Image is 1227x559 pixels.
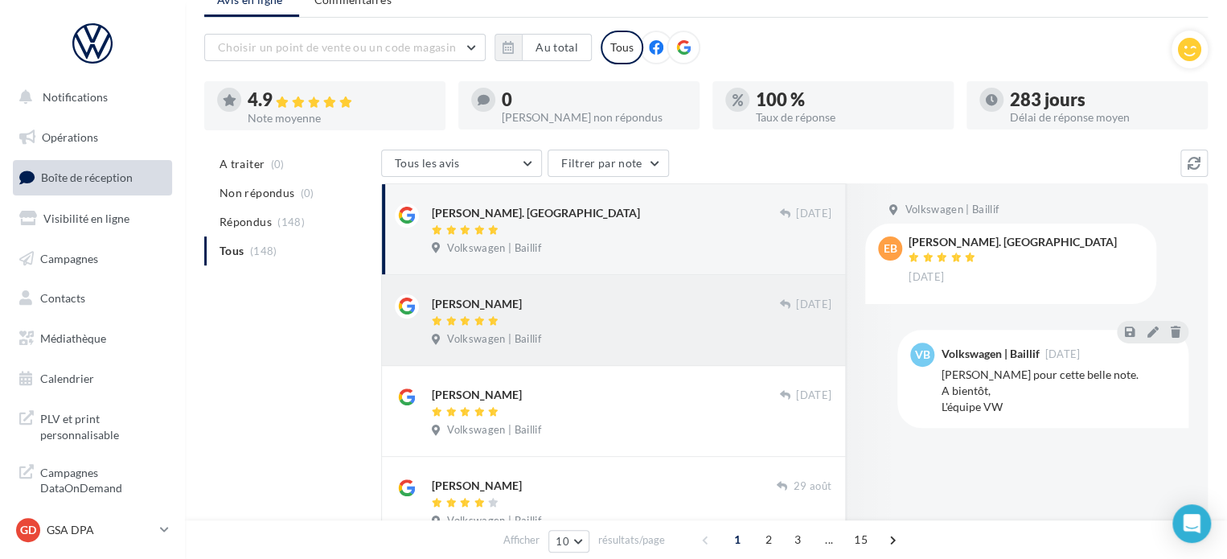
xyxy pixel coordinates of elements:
span: Visibilité en ligne [43,212,129,225]
span: [DATE] [796,388,831,403]
a: Opérations [10,121,175,154]
span: [DATE] [1044,349,1080,360]
a: Campagnes DataOnDemand [10,455,175,503]
div: [PERSON_NAME]. [GEOGRAPHIC_DATA] [432,205,640,221]
button: Au total [494,34,592,61]
span: GD [20,522,36,538]
span: Contacts [40,291,85,305]
span: 2 [756,527,782,553]
div: Volkswagen | Baillif [941,348,1039,360]
span: VB [915,347,930,363]
span: [DATE] [909,270,944,285]
span: 15 [847,527,874,553]
span: Médiathèque [40,331,106,345]
button: Choisir un point de vente ou un code magasin [204,34,486,61]
div: [PERSON_NAME] [432,478,522,494]
a: PLV et print personnalisable [10,401,175,449]
a: Campagnes [10,242,175,276]
span: A traiter [220,156,265,172]
span: 10 [556,535,569,548]
button: Notifications [10,80,169,114]
span: résultats/page [598,532,665,548]
div: [PERSON_NAME] [432,387,522,403]
span: 3 [785,527,810,553]
div: Taux de réponse [756,112,941,123]
span: Campagnes DataOnDemand [40,462,166,496]
span: Volkswagen | Baillif [447,241,541,256]
span: [DATE] [796,207,831,221]
p: GSA DPA [47,522,154,538]
span: Choisir un point de vente ou un code magasin [218,40,456,54]
div: Tous [601,31,643,64]
div: Open Intercom Messenger [1172,504,1211,543]
button: Au total [522,34,592,61]
a: Médiathèque [10,322,175,356]
div: 283 jours [1010,91,1195,109]
button: 10 [548,530,589,553]
div: 100 % [756,91,941,109]
div: [PERSON_NAME] non répondus [502,112,687,123]
span: 1 [724,527,750,553]
div: Note moyenne [248,113,433,124]
span: Répondus [220,214,272,230]
span: (0) [301,187,314,199]
span: Volkswagen | Baillif [447,514,541,528]
span: Afficher [503,532,540,548]
span: Non répondus [220,185,294,201]
span: Volkswagen | Baillif [905,203,999,217]
span: Notifications [43,90,108,104]
button: Tous les avis [381,150,542,177]
div: 4.9 [248,91,433,109]
a: Boîte de réception [10,160,175,195]
a: Visibilité en ligne [10,202,175,236]
a: Calendrier [10,362,175,396]
span: Campagnes [40,251,98,265]
div: [PERSON_NAME] pour cette belle note. A bientôt, L'équipe VW [941,367,1176,415]
button: Filtrer par note [548,150,669,177]
span: [DATE] [796,298,831,312]
div: 0 [502,91,687,109]
span: EB [884,240,897,257]
a: Contacts [10,282,175,315]
a: GD GSA DPA [13,515,172,545]
span: 29 août [794,479,831,494]
span: Opérations [42,130,98,144]
span: ... [816,527,842,553]
span: PLV et print personnalisable [40,408,166,442]
span: Boîte de réception [41,171,133,184]
span: (0) [271,158,285,171]
span: Tous les avis [395,156,460,170]
span: Volkswagen | Baillif [447,423,541,438]
div: [PERSON_NAME] [432,296,522,312]
span: Calendrier [40,372,94,385]
span: Volkswagen | Baillif [447,332,541,347]
div: [PERSON_NAME]. [GEOGRAPHIC_DATA] [909,236,1117,248]
div: Délai de réponse moyen [1010,112,1195,123]
span: (148) [277,216,305,228]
